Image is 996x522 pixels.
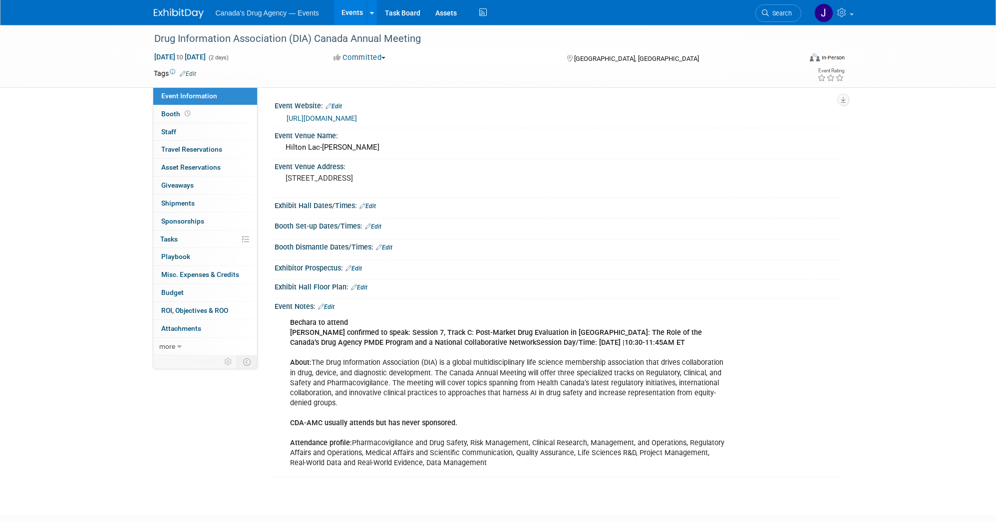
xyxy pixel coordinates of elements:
[286,174,500,183] pre: [STREET_ADDRESS]
[216,9,319,17] span: Canada's Drug Agency — Events
[161,288,184,296] span: Budget
[275,299,843,312] div: Event Notes:
[180,70,196,77] a: Edit
[161,270,239,278] span: Misc. Expenses & Credits
[161,253,190,261] span: Playbook
[282,140,835,155] div: Hilton Lac-[PERSON_NAME]
[817,68,844,73] div: Event Rating
[275,198,843,211] div: Exhibit Hall Dates/Times:
[153,320,257,337] a: Attachments
[275,159,843,172] div: Event Venue Address:
[161,306,228,314] span: ROI, Objectives & ROO
[283,313,733,473] div: The Drug Information Association (DIA) is a global multidisciplinary life science membership asso...
[154,8,204,18] img: ExhibitDay
[376,244,392,251] a: Edit
[290,419,457,427] b: CDA-AMC usually attends but has never sponsored.
[275,279,843,292] div: Exhibit Hall Floor Plan:
[290,318,348,327] b: Bechara to attend
[814,3,833,22] img: Jessica Gerwing
[154,52,206,61] span: [DATE] [DATE]
[153,177,257,194] a: Giveaways
[275,240,843,253] div: Booth Dismantle Dates/Times:
[275,219,843,232] div: Booth Set-up Dates/Times:
[153,338,257,355] a: more
[821,54,845,61] div: In-Person
[153,123,257,141] a: Staff
[153,302,257,319] a: ROI, Objectives & ROO
[161,181,194,189] span: Giveaways
[237,355,257,368] td: Toggle Event Tabs
[755,4,801,22] a: Search
[574,55,699,62] span: [GEOGRAPHIC_DATA], [GEOGRAPHIC_DATA]
[153,195,257,212] a: Shipments
[153,248,257,265] a: Playbook
[365,223,381,230] a: Edit
[287,114,357,122] a: [URL][DOMAIN_NAME]
[275,98,843,111] div: Event Website:
[359,203,376,210] a: Edit
[351,284,367,291] a: Edit
[153,105,257,123] a: Booth
[153,284,257,301] a: Budget
[161,128,176,136] span: Staff
[161,324,201,332] span: Attachments
[208,54,229,61] span: (2 days)
[161,163,221,171] span: Asset Reservations
[345,265,362,272] a: Edit
[175,53,185,61] span: to
[742,52,845,67] div: Event Format
[290,328,702,347] b: [PERSON_NAME] confirmed to speak: Session 7, Track C: Post-Market Drug Evaluation in [GEOGRAPHIC_...
[330,52,389,63] button: Committed
[160,235,178,243] span: Tasks
[275,128,843,141] div: Event Venue Name:
[183,110,192,117] span: Booth not reserved yet
[810,53,820,61] img: Format-Inperson.png
[153,141,257,158] a: Travel Reservations
[153,159,257,176] a: Asset Reservations
[161,199,195,207] span: Shipments
[159,342,175,350] span: more
[326,103,342,110] a: Edit
[220,355,237,368] td: Personalize Event Tab Strip
[151,30,786,48] div: Drug Information Association (DIA) Canada Annual Meeting
[290,358,312,367] b: About:
[161,110,192,118] span: Booth
[769,9,792,17] span: Search
[161,217,204,225] span: Sponsorships
[153,231,257,248] a: Tasks
[275,261,843,273] div: Exhibitor Prospectus:
[153,213,257,230] a: Sponsorships
[318,303,334,310] a: Edit
[154,68,196,78] td: Tags
[161,92,217,100] span: Event Information
[153,87,257,105] a: Event Information
[290,439,352,447] b: Attendance profile:
[161,145,222,153] span: Travel Reservations
[153,266,257,283] a: Misc. Expenses & Credits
